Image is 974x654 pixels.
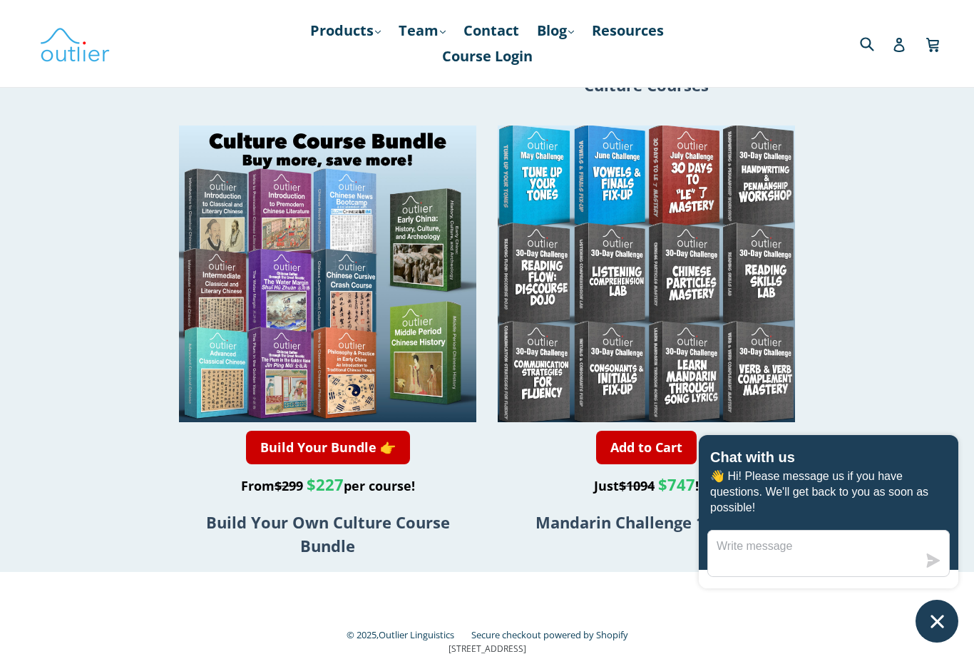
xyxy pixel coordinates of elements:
s: $1094 [619,477,655,494]
span: $747 [658,474,695,495]
span: $227 [307,474,344,495]
span: Just ! [594,477,699,494]
a: Outlier Linguistics [379,628,454,641]
a: Resources [585,18,671,44]
a: Team [391,18,453,44]
a: Blog [530,18,581,44]
inbox-online-store-chat: Shopify online store chat [694,435,963,643]
a: Add to Cart [596,431,697,464]
input: Search [856,29,896,58]
a: Mandarin Language & Chinese Culture Super Pack: All Currentand futureMandarin Language & Chinese ... [503,4,789,96]
a: Secure checkout powered by Shopify [471,628,628,641]
a: Mandarin Challenge 12-Pack [535,511,757,533]
a: Build Your Bundle 👉 [246,431,410,464]
a: Build Your Own Culture Course Bundle [206,511,450,556]
span: From per course! [241,477,415,494]
a: Course Login [435,44,540,69]
strong: Mandarin Language & Chinese Culture Super Pack: All Current Mandarin Language & Chinese Culture C... [503,4,789,96]
img: Outlier Linguistics [39,23,111,64]
small: © 2025, [347,628,468,641]
a: Contact [456,18,526,44]
a: Products [303,18,388,44]
s: $299 [275,477,303,494]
